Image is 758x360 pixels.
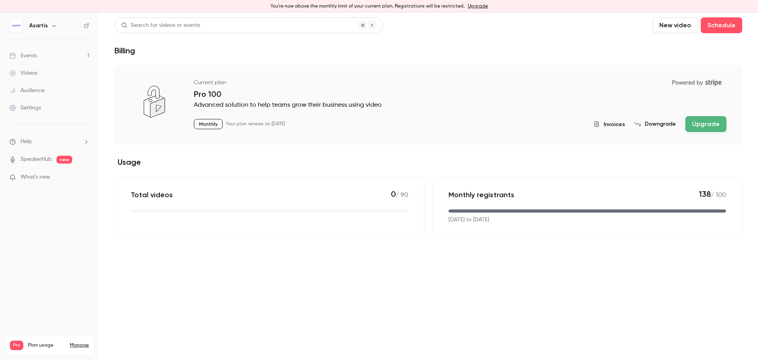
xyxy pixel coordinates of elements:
[21,138,32,146] span: Help
[593,120,625,128] button: Invoices
[9,104,41,112] div: Settings
[56,156,72,164] span: new
[653,17,698,33] button: New video
[194,119,223,129] p: Monthly
[468,3,488,9] a: Upgrade
[634,120,676,128] button: Downgrade
[9,69,38,77] div: Videos
[29,22,48,30] h6: Asartis
[9,138,89,146] li: help-dropdown-opener
[10,19,23,32] img: Asartis
[70,342,89,349] a: Manage
[699,189,726,200] p: / 100
[194,79,226,87] p: Current plan
[9,52,37,60] div: Events
[194,100,726,110] p: Advanced solution to help teams grow their business using video
[448,216,489,224] p: [DATE] to [DATE]
[699,189,711,199] span: 138
[391,189,408,200] p: / 90
[10,341,23,350] span: Pro
[701,17,742,33] button: Schedule
[114,46,135,55] h1: Billing
[114,65,742,237] section: billing
[226,121,285,127] p: Your plan renews on [DATE]
[80,174,89,181] iframe: Noticeable Trigger
[9,87,45,94] div: Audience
[114,157,742,167] h2: Usage
[448,190,514,200] p: Monthly registrants
[194,89,726,99] p: Pro 100
[131,190,173,200] p: Total videos
[21,173,50,181] span: What's new
[604,120,625,128] span: Invoices
[685,116,726,132] button: Upgrade
[391,189,396,199] span: 0
[28,342,65,349] span: Plan usage
[21,155,52,164] a: SpeakerHub
[121,21,200,30] div: Search for videos or events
